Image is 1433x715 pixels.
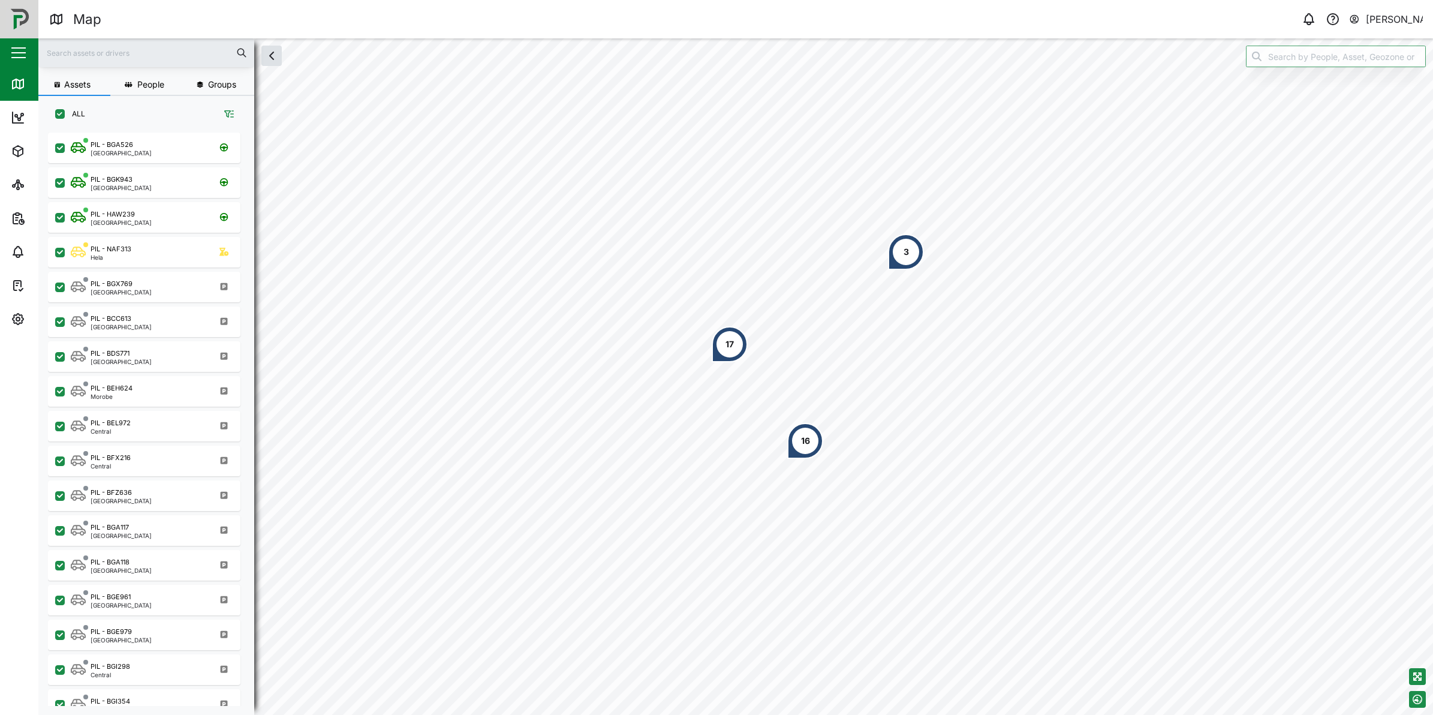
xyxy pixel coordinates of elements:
div: [GEOGRAPHIC_DATA] [91,220,152,226]
div: PIL - BGA526 [91,140,133,150]
label: ALL [65,109,85,119]
div: PIL - BGX769 [91,279,133,289]
div: [GEOGRAPHIC_DATA] [91,289,152,295]
div: [GEOGRAPHIC_DATA] [91,533,152,539]
div: PIL - BGA118 [91,557,130,567]
div: PIL - BGE979 [91,627,132,637]
div: Map [73,9,101,30]
div: [GEOGRAPHIC_DATA] [91,637,152,643]
div: PIL - BGK943 [91,175,133,185]
input: Search assets or drivers [46,44,247,62]
div: Dashboard [31,111,85,124]
div: Reports [31,212,72,225]
div: [GEOGRAPHIC_DATA] [91,150,152,156]
div: PIL - NAF313 [91,244,131,254]
div: Central [91,428,131,434]
div: PIL - BCC613 [91,314,131,324]
div: PIL - BGI354 [91,696,130,707]
div: PIL - BGE961 [91,592,131,602]
div: Alarms [31,245,68,259]
div: Map [31,77,58,91]
div: [GEOGRAPHIC_DATA] [91,185,152,191]
div: Morobe [91,393,133,399]
div: PIL - HAW239 [91,209,135,220]
div: Hela [91,254,131,260]
div: Tasks [31,279,64,292]
div: PIL - BEL972 [91,418,131,428]
div: [GEOGRAPHIC_DATA] [91,567,152,573]
div: PIL - BDS771 [91,349,130,359]
div: 17 [725,338,734,351]
div: [GEOGRAPHIC_DATA] [91,324,152,330]
div: [GEOGRAPHIC_DATA] [91,498,152,504]
div: PIL - BGI298 [91,662,130,672]
button: [PERSON_NAME] [1348,11,1423,28]
div: PIL - BFX216 [91,453,131,463]
div: [PERSON_NAME] [1366,12,1423,27]
span: Assets [64,80,91,89]
div: Sites [31,178,60,191]
div: Map marker [787,423,823,459]
div: Central [91,672,130,678]
div: 16 [801,434,810,447]
div: Assets [31,145,68,158]
div: [GEOGRAPHIC_DATA] [91,359,152,365]
div: Central [91,463,131,469]
img: Main Logo [6,6,32,32]
div: PIL - BEH624 [91,383,133,393]
div: Settings [31,313,74,326]
div: Map marker [888,234,924,270]
span: Groups [208,80,236,89]
input: Search by People, Asset, Geozone or Place [1246,46,1426,67]
span: People [137,80,164,89]
div: Map marker [712,326,748,362]
div: [GEOGRAPHIC_DATA] [91,602,152,608]
div: 3 [904,245,909,259]
div: PIL - BGA117 [91,522,129,533]
div: PIL - BFZ636 [91,488,132,498]
div: grid [48,128,254,706]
